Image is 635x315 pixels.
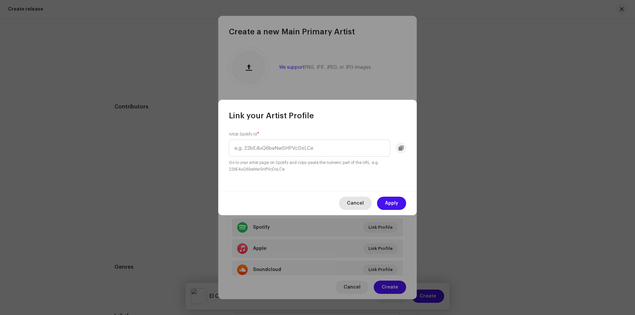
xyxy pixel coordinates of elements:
[229,139,390,157] input: e.g. 22bE4uQ6baNwSHPVcDxLCe
[377,197,406,210] button: Apply
[229,159,406,173] small: Go to your artist page on Spotify and copy-paste the numeric part of the URL. e.g. 22bE4uQ6baNwSH...
[347,197,364,210] span: Cancel
[339,197,372,210] button: Cancel
[385,197,398,210] span: Apply
[229,110,314,121] span: Link your Artist Profile
[229,132,259,137] label: Artist Spotify Id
